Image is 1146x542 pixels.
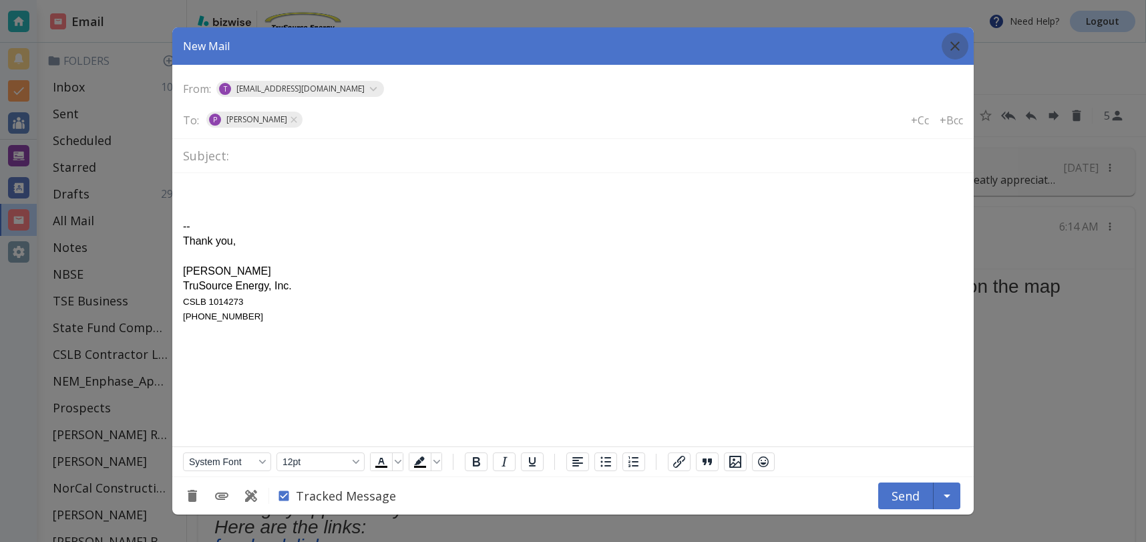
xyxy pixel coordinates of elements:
button: Send [878,483,934,509]
button: Italic [493,452,516,471]
p: To: [183,113,199,128]
p: P [213,112,217,128]
button: Add Attachment [210,484,234,508]
span: System Font [189,456,254,467]
span: [PERSON_NAME] [221,112,293,128]
span: 12pt [282,456,348,467]
p: New Mail [183,39,230,53]
button: Numbered list [622,452,645,471]
button: Bullet list [594,452,617,471]
button: Discard [180,484,204,508]
button: Blockquote [696,452,719,471]
button: Font size 12pt [276,452,365,471]
button: Underline [521,452,544,471]
iframe: Rich Text Area [172,173,974,446]
button: Schedule Send [934,483,960,509]
button: Bold [465,452,488,471]
p: +Cc [911,113,929,128]
div: Background color Black [409,452,442,471]
p: T [224,81,227,97]
div: Text color Black [370,452,403,471]
button: +Cc [906,108,934,133]
button: Emojis [752,452,775,471]
button: Use Template [239,484,263,508]
div: P[PERSON_NAME] [206,112,303,128]
button: +Bcc [934,108,968,133]
div: T[EMAIL_ADDRESS][DOMAIN_NAME] [216,81,384,97]
span: [EMAIL_ADDRESS][DOMAIN_NAME] [231,81,370,97]
p: Subject: [183,148,229,164]
p: +Bcc [940,113,963,128]
button: Font System Font [183,452,271,471]
p: From: [183,82,211,96]
span: Tracked Message [296,488,396,504]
